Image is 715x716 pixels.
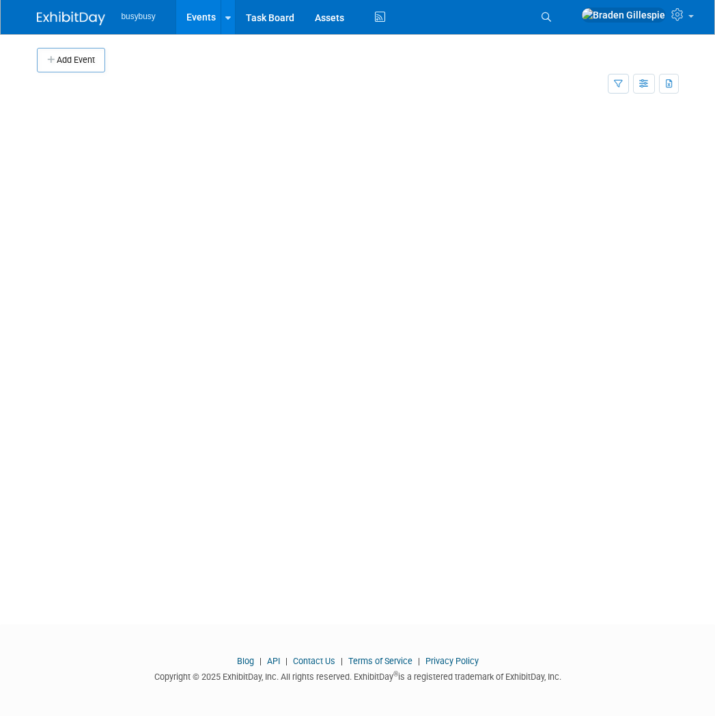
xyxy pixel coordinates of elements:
span: | [337,656,346,666]
span: busybusy [122,12,156,21]
span: | [282,656,291,666]
img: Braden Gillespie [581,8,666,23]
button: Add Event [37,48,105,72]
span: | [415,656,423,666]
a: Contact Us [293,656,335,666]
a: Blog [237,656,254,666]
a: Terms of Service [348,656,412,666]
img: ExhibitDay [37,12,105,25]
a: API [267,656,280,666]
span: | [256,656,265,666]
sup: ® [393,670,398,678]
a: Privacy Policy [425,656,479,666]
